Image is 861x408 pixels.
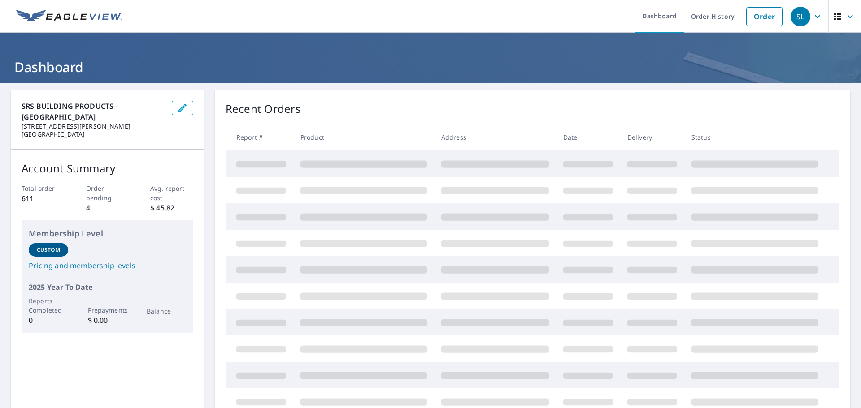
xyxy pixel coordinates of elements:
p: 4 [86,202,129,213]
p: Recent Orders [226,101,301,117]
p: Reports Completed [29,296,68,315]
p: Order pending [86,184,129,202]
p: 611 [22,193,65,204]
img: EV Logo [16,10,122,23]
th: Report # [226,124,293,150]
p: Custom [37,246,60,254]
th: Product [293,124,434,150]
h1: Dashboard [11,58,850,76]
th: Status [684,124,825,150]
th: Delivery [620,124,684,150]
p: [GEOGRAPHIC_DATA] [22,130,165,138]
p: Total order [22,184,65,193]
p: Prepayments [88,305,127,315]
p: $ 45.82 [150,202,193,213]
p: SRS BUILDING PRODUCTS - [GEOGRAPHIC_DATA] [22,101,165,122]
th: Date [556,124,620,150]
th: Address [434,124,556,150]
p: 2025 Year To Date [29,282,186,292]
p: Account Summary [22,160,193,176]
p: Membership Level [29,228,186,240]
p: Avg. report cost [150,184,193,202]
p: 0 [29,315,68,326]
a: Pricing and membership levels [29,260,186,271]
p: Balance [147,306,186,316]
a: Order [746,7,783,26]
div: SL [791,7,810,26]
p: [STREET_ADDRESS][PERSON_NAME] [22,122,165,130]
p: $ 0.00 [88,315,127,326]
